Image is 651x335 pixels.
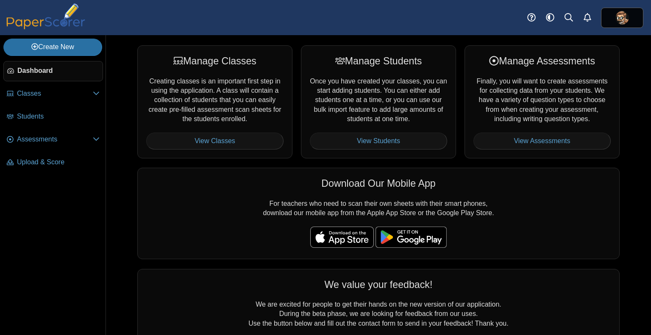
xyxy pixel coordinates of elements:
a: Classes [3,84,103,104]
div: Creating classes is an important first step in using the application. A class will contain a coll... [137,45,292,158]
div: We value your feedback! [146,278,611,291]
a: PaperScorer [3,23,88,30]
span: Assessments [17,135,93,144]
div: For teachers who need to scan their own sheets with their smart phones, download our mobile app f... [137,168,620,259]
a: Assessments [3,130,103,150]
div: Manage Students [310,54,447,68]
a: View Classes [146,133,284,150]
span: Dashboard [17,66,99,75]
a: View Assessments [473,133,611,150]
img: ps.CA9DutIbuwpXCXUj [615,11,629,25]
div: Once you have created your classes, you can start adding students. You can either add students on... [301,45,456,158]
a: Create New [3,39,102,55]
a: Alerts [578,8,597,27]
div: Manage Classes [146,54,284,68]
a: Students [3,107,103,127]
span: Classes [17,89,93,98]
img: apple-store-badge.svg [310,227,374,248]
div: Download Our Mobile App [146,177,611,190]
div: Finally, you will want to create assessments for collecting data from your students. We have a va... [465,45,620,158]
img: PaperScorer [3,3,88,29]
span: Logan Janes - MRH Faculty [615,11,629,25]
div: Manage Assessments [473,54,611,68]
img: google-play-badge.png [376,227,447,248]
a: Upload & Score [3,152,103,173]
a: View Students [310,133,447,150]
a: ps.CA9DutIbuwpXCXUj [601,8,643,28]
span: Upload & Score [17,158,100,167]
span: Students [17,112,100,121]
a: Dashboard [3,61,103,81]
